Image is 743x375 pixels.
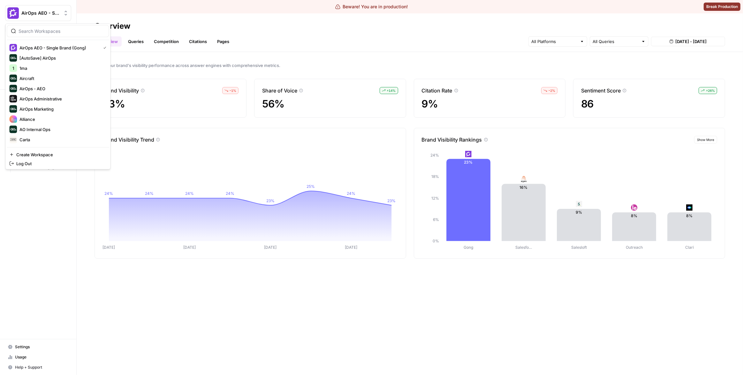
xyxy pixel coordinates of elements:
img: AirOps AEO - Single Brand (Gong) Logo [7,7,19,19]
tspan: 24% [347,191,356,196]
tspan: Gong [464,245,473,250]
text: 8% [686,213,693,218]
img: e001jt87q6ctylcrzboubucy6uux [520,176,527,182]
button: [DATE] - [DATE] [651,37,725,46]
a: Citations [185,36,211,47]
a: Competition [150,36,183,47]
span: AirOps Administrative [19,96,104,102]
span: Show More [697,137,714,142]
tspan: 6% [433,217,439,222]
button: Help + Support [5,362,71,372]
span: + 14 % [387,88,396,93]
span: 1 [12,65,14,71]
text: 16% [519,185,527,190]
tspan: 24% [226,191,234,196]
text: 9% [576,210,582,215]
a: Settings [5,342,71,352]
tspan: 25% [307,184,315,189]
img: Carta Logo [9,136,17,143]
tspan: [DATE] [264,245,277,250]
span: Track your brand's visibility performance across answer engines with comprehensive metrics. [95,62,725,69]
img: vpq3xj2nnch2e2ivhsgwmf7hbkjf [576,201,582,207]
span: [DATE] - [DATE] [675,38,707,45]
button: Workspace: AirOps AEO - Single Brand (Gong) [5,5,71,21]
img: h6qlr8a97mop4asab8l5qtldq2wv [686,204,693,211]
a: Usage [5,352,71,362]
span: AirOps Marketing [19,106,104,112]
input: All Platforms [531,38,577,45]
tspan: 24% [145,191,154,196]
tspan: 23% [388,198,396,203]
span: AO Internal Ops [19,126,104,133]
span: Help + Support [15,364,68,370]
p: Brand Visibility Trend [102,136,154,143]
tspan: 12% [431,196,439,201]
tspan: 0% [432,239,439,243]
p: Brand Visibility [102,87,139,94]
tspan: [DATE] [102,245,115,250]
span: Alliance [19,116,104,122]
img: AO Internal Ops Logo [9,126,17,133]
span: 1ma [19,65,104,71]
tspan: 23% [266,198,275,203]
span: 56% [262,98,284,110]
tspan: 24% [185,191,194,196]
tspan: 24% [430,153,439,158]
div: Workspace: AirOps AEO - Single Brand (Gong) [5,24,110,170]
span: 9% [422,98,438,110]
img: Aircraft Logo [9,75,17,82]
span: 23% [102,98,125,110]
p: Sentiment Score [581,87,621,94]
span: AirOps - AEO [19,85,104,92]
img: Alliance Logo [9,115,17,123]
text: 23% [464,160,473,165]
span: AirOps AEO - Single Brand (Gong) [21,10,60,16]
a: Queries [124,36,148,47]
span: – 1 % [230,88,236,93]
img: w6cjb6u2gvpdnjw72qw8i2q5f3eb [465,151,472,157]
tspan: Salesloft [571,245,587,250]
span: AirOps AEO - Single Brand (Gong) [19,45,98,51]
tspan: 24% [104,191,113,196]
tspan: Outreach [626,245,643,250]
span: Carta [19,136,104,143]
span: [AutoSave] AirOps [19,55,104,61]
span: 86 [581,98,594,110]
tspan: [DATE] [183,245,196,250]
span: Create Workspace [16,151,104,158]
img: w5j8drkl6vorx9oircl0z03rjk9p [631,204,637,211]
span: – 2 % [549,88,555,93]
span: Aircraft [19,75,104,82]
tspan: [DATE] [345,245,358,250]
span: Usage [15,354,68,360]
img: AirOps - AEO Logo [9,85,17,92]
img: [AutoSave] AirOps Logo [9,54,17,62]
button: Break Production [704,3,740,11]
img: AirOps AEO - Single Brand (Gong) Logo [9,44,17,52]
span: Settings [15,344,68,350]
p: Share of Voice [262,87,297,94]
img: AirOps Administrative Logo [9,95,17,103]
p: Brand Visibility Rankings [422,136,482,143]
a: Create Workspace [7,150,109,159]
tspan: Clari [685,245,694,250]
div: Beware! You are in production! [335,4,408,10]
a: Log Out [7,159,109,168]
button: Show More [694,136,717,143]
span: + 26 % [706,88,715,93]
input: Search Workspaces [19,28,105,34]
span: Log Out [16,160,104,167]
span: Break Production [706,4,738,10]
input: All Queries [593,38,639,45]
div: Overview [95,21,130,31]
text: 8% [631,213,637,218]
tspan: 18% [431,174,439,179]
img: AirOps Marketing Logo [9,105,17,113]
tspan: Salesfo… [515,245,532,250]
p: Citation Rate [422,87,452,94]
a: Pages [213,36,233,47]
